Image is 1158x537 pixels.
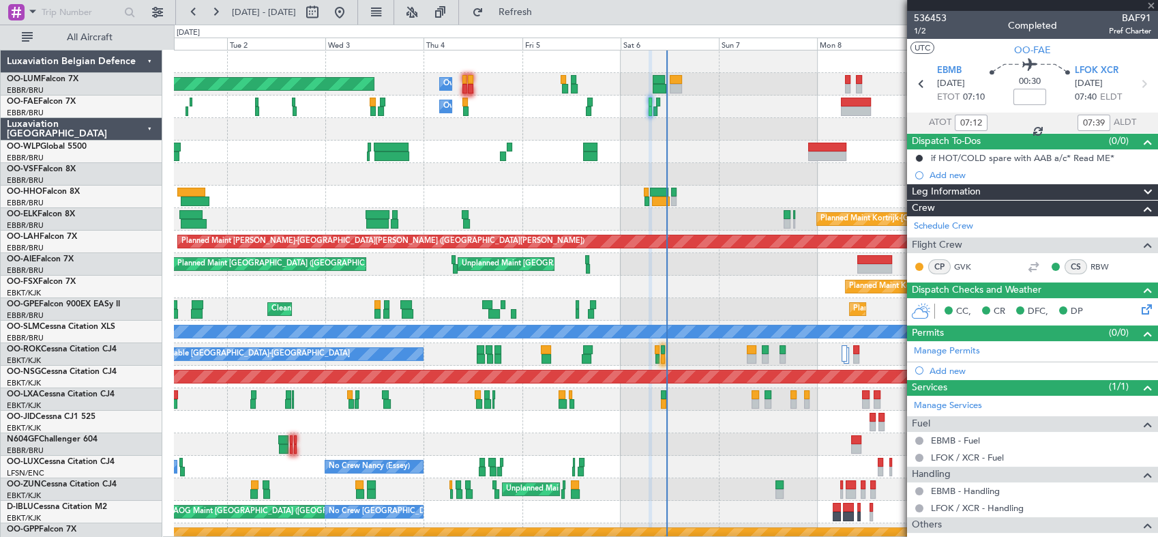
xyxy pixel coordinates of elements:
div: CP [928,259,951,274]
div: Unplanned Maint [GEOGRAPHIC_DATA] ([GEOGRAPHIC_DATA] National) [462,254,718,274]
span: OO-LUX [7,458,39,466]
div: AOG Maint [GEOGRAPHIC_DATA] ([GEOGRAPHIC_DATA] National) [173,502,410,522]
a: OO-GPEFalcon 900EX EASy II [7,300,120,308]
a: EBMB - Fuel [931,435,980,446]
span: 07:40 [1075,91,1097,104]
div: Completed [1008,18,1057,33]
button: Refresh [466,1,548,23]
div: [DATE] [177,27,200,39]
a: D-IBLUCessna Citation M2 [7,503,107,511]
span: OO-FSX [7,278,38,286]
a: LFOK / XCR - Fuel [931,452,1004,463]
a: OO-LUMFalcon 7X [7,75,78,83]
span: DP [1071,305,1083,319]
span: All Aircraft [35,33,144,42]
span: OO-VSF [7,165,38,173]
span: ALDT [1114,116,1136,130]
div: CS [1065,259,1087,274]
span: Pref Charter [1109,25,1151,37]
span: OO-NSG [7,368,41,376]
a: EBBR/BRU [7,108,44,118]
a: Schedule Crew [914,220,973,233]
button: All Aircraft [15,27,148,48]
span: OO-LXA [7,390,39,398]
span: [DATE] [1075,77,1103,91]
a: OO-ROKCessna Citation CJ4 [7,345,117,353]
span: D-IBLU [7,503,33,511]
a: EBBR/BRU [7,153,44,163]
span: OO-ZUN [7,480,41,489]
div: Owner Melsbroek Air Base [443,96,536,117]
a: OO-LXACessna Citation CJ4 [7,390,115,398]
span: 00:30 [1019,75,1041,89]
div: if HOT/COLD spare with AAB a/c* Read ME* [931,152,1114,164]
a: EBBR/BRU [7,220,44,231]
span: 1/2 [914,25,947,37]
span: OO-WLP [7,143,40,151]
a: EBBR/BRU [7,175,44,186]
a: EBBR/BRU [7,243,44,253]
a: EBMB - Handling [931,485,1000,497]
span: Fuel [912,416,930,432]
a: OO-GPPFalcon 7X [7,525,76,534]
span: [DATE] [937,77,965,91]
span: OO-JID [7,413,35,421]
a: EBBR/BRU [7,265,44,276]
div: Wed 3 [325,38,424,50]
span: Crew [912,201,935,216]
a: GVK [954,261,985,273]
span: BAF91 [1109,11,1151,25]
span: CC, [956,305,971,319]
span: Leg Information [912,184,981,200]
div: Cleaning [GEOGRAPHIC_DATA] ([GEOGRAPHIC_DATA] National) [271,299,499,319]
span: [DATE] - [DATE] [232,6,296,18]
span: Refresh [486,8,544,17]
a: EBKT/KJK [7,355,41,366]
a: OO-ELKFalcon 8X [7,210,75,218]
a: LFSN/ENC [7,468,44,478]
span: ELDT [1100,91,1122,104]
div: Tue 2 [227,38,325,50]
span: 536453 [914,11,947,25]
span: OO-SLM [7,323,40,331]
a: EBKT/KJK [7,378,41,388]
span: Services [912,380,947,396]
a: OO-FSXFalcon 7X [7,278,76,286]
span: Permits [912,325,944,341]
input: Trip Number [42,2,120,23]
a: Manage Services [914,399,982,413]
div: Planned Maint Kortrijk-[GEOGRAPHIC_DATA] [820,209,979,229]
a: OO-WLPGlobal 5500 [7,143,87,151]
a: RBW [1090,261,1121,273]
div: Mon 1 [129,38,227,50]
div: Mon 8 [817,38,915,50]
a: EBBR/BRU [7,333,44,343]
div: No Crew [GEOGRAPHIC_DATA] ([GEOGRAPHIC_DATA] National) [329,502,557,522]
div: Planned Maint [GEOGRAPHIC_DATA] ([GEOGRAPHIC_DATA]) [177,254,392,274]
span: OO-FAE [1014,43,1051,57]
span: DFC, [1028,305,1048,319]
span: Dispatch To-Dos [912,134,981,149]
span: EBMB [937,64,962,78]
div: Planned Maint [GEOGRAPHIC_DATA] ([GEOGRAPHIC_DATA] National) [853,299,1100,319]
a: OO-SLMCessna Citation XLS [7,323,115,331]
a: OO-AIEFalcon 7X [7,255,74,263]
a: OO-FAEFalcon 7X [7,98,76,106]
a: EBKT/KJK [7,288,41,298]
div: Add new [930,365,1151,377]
div: Owner Melsbroek Air Base [443,74,536,94]
a: N604GFChallenger 604 [7,435,98,444]
a: LFOK / XCR - Handling [931,502,1024,514]
span: OO-AIE [7,255,36,263]
div: Planned Maint [PERSON_NAME]-[GEOGRAPHIC_DATA][PERSON_NAME] ([GEOGRAPHIC_DATA][PERSON_NAME]) [181,231,584,252]
a: EBKT/KJK [7,491,41,501]
span: Handling [912,467,951,482]
span: CR [994,305,1005,319]
span: N604GF [7,435,39,444]
span: OO-HHO [7,188,42,196]
span: ATOT [929,116,951,130]
div: Sun 7 [719,38,817,50]
span: LFOK XCR [1075,64,1118,78]
div: Add new [930,169,1151,181]
span: OO-GPE [7,300,39,308]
